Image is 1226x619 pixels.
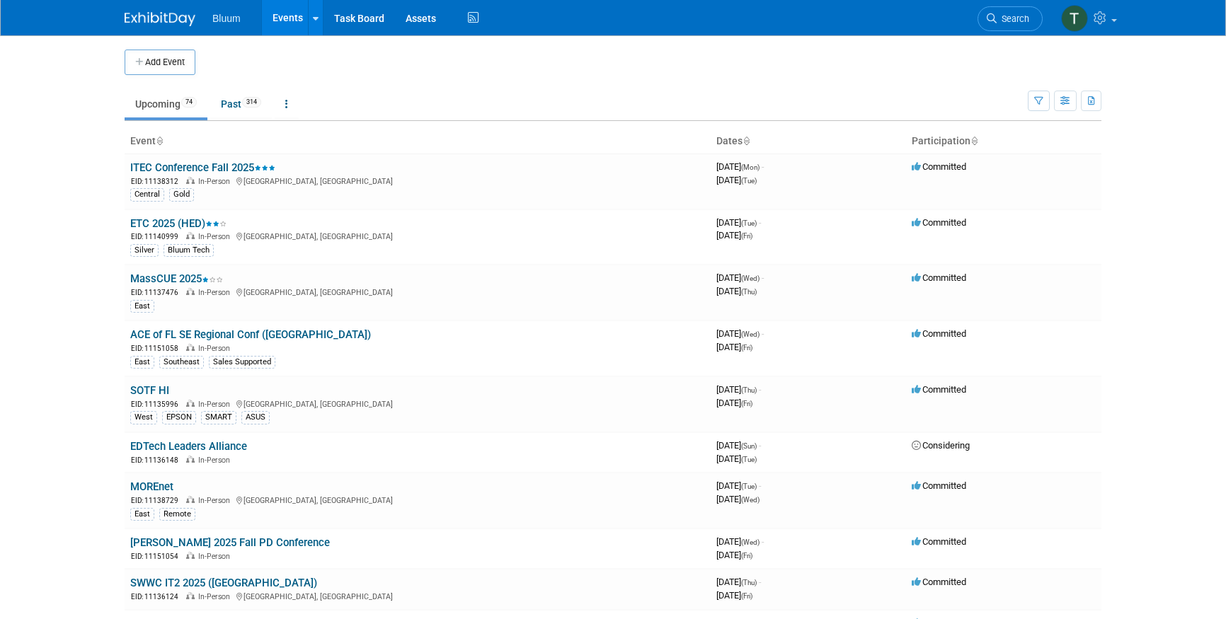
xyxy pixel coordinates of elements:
[741,538,760,546] span: (Wed)
[716,590,752,601] span: [DATE]
[741,592,752,600] span: (Fri)
[741,552,752,560] span: (Fri)
[711,129,906,154] th: Dates
[130,536,330,549] a: [PERSON_NAME] 2025 Fall PD Conference
[156,135,163,146] a: Sort by Event Name
[131,497,184,504] span: EID: 11138729
[130,230,705,242] div: [GEOGRAPHIC_DATA], [GEOGRAPHIC_DATA]
[131,233,184,241] span: EID: 11140999
[130,508,154,521] div: East
[198,552,234,561] span: In-Person
[186,400,195,407] img: In-Person Event
[242,97,261,108] span: 314
[970,135,978,146] a: Sort by Participation Type
[716,453,757,464] span: [DATE]
[759,384,761,395] span: -
[716,272,764,283] span: [DATE]
[130,272,223,285] a: MassCUE 2025
[716,550,752,560] span: [DATE]
[741,344,752,352] span: (Fri)
[741,482,757,490] span: (Tue)
[131,456,184,464] span: EID: 11136148
[912,272,966,283] span: Committed
[186,552,195,559] img: In-Person Event
[912,480,966,491] span: Committed
[716,328,764,339] span: [DATE]
[198,400,234,409] span: In-Person
[212,13,241,24] span: Bluum
[130,328,371,341] a: ACE of FL SE Regional Conf ([GEOGRAPHIC_DATA])
[131,289,184,296] span: EID: 11137476
[186,344,195,351] img: In-Person Event
[198,344,234,353] span: In-Person
[130,577,317,589] a: SWWC IT2 2025 ([GEOGRAPHIC_DATA])
[130,188,164,201] div: Central
[762,272,764,283] span: -
[716,342,752,352] span: [DATE]
[762,328,764,339] span: -
[912,440,970,451] span: Considering
[125,91,207,117] a: Upcoming74
[997,13,1029,24] span: Search
[130,161,275,174] a: ITEC Conference Fall 2025
[131,553,184,560] span: EID: 11151054
[130,286,705,298] div: [GEOGRAPHIC_DATA], [GEOGRAPHIC_DATA]
[125,50,195,75] button: Add Event
[169,188,194,201] div: Gold
[130,440,247,453] a: EDTech Leaders Alliance
[164,244,214,257] div: Bluum Tech
[186,456,195,463] img: In-Person Event
[741,386,757,394] span: (Thu)
[198,232,234,241] span: In-Person
[912,577,966,587] span: Committed
[125,129,711,154] th: Event
[210,91,272,117] a: Past314
[130,411,157,424] div: West
[162,411,196,424] div: EPSON
[716,536,764,547] span: [DATE]
[131,400,184,408] span: EID: 11135996
[186,496,195,503] img: In-Person Event
[716,161,764,172] span: [DATE]
[978,6,1043,31] a: Search
[716,440,761,451] span: [DATE]
[912,161,966,172] span: Committed
[759,480,761,491] span: -
[198,456,234,465] span: In-Person
[906,129,1101,154] th: Participation
[181,97,197,108] span: 74
[762,536,764,547] span: -
[716,398,752,408] span: [DATE]
[716,175,757,185] span: [DATE]
[716,494,760,504] span: [DATE]
[741,232,752,240] span: (Fri)
[130,175,705,187] div: [GEOGRAPHIC_DATA], [GEOGRAPHIC_DATA]
[716,384,761,395] span: [DATE]
[186,288,195,295] img: In-Person Event
[759,440,761,451] span: -
[741,177,757,185] span: (Tue)
[741,400,752,407] span: (Fri)
[741,496,760,504] span: (Wed)
[762,161,764,172] span: -
[241,411,270,424] div: ASUS
[130,300,154,313] div: East
[741,442,757,450] span: (Sun)
[125,12,195,26] img: ExhibitDay
[741,288,757,296] span: (Thu)
[130,384,169,397] a: SOTF HI
[716,286,757,296] span: [DATE]
[741,579,757,586] span: (Thu)
[201,411,236,424] div: SMART
[741,330,760,338] span: (Wed)
[1061,5,1088,32] img: Taylor Bradley
[741,163,760,171] span: (Mon)
[159,356,204,369] div: Southeast
[209,356,275,369] div: Sales Supported
[741,219,757,227] span: (Tue)
[131,593,184,601] span: EID: 11136124
[741,274,760,282] span: (Wed)
[130,398,705,410] div: [GEOGRAPHIC_DATA], [GEOGRAPHIC_DATA]
[186,177,195,184] img: In-Person Event
[716,480,761,491] span: [DATE]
